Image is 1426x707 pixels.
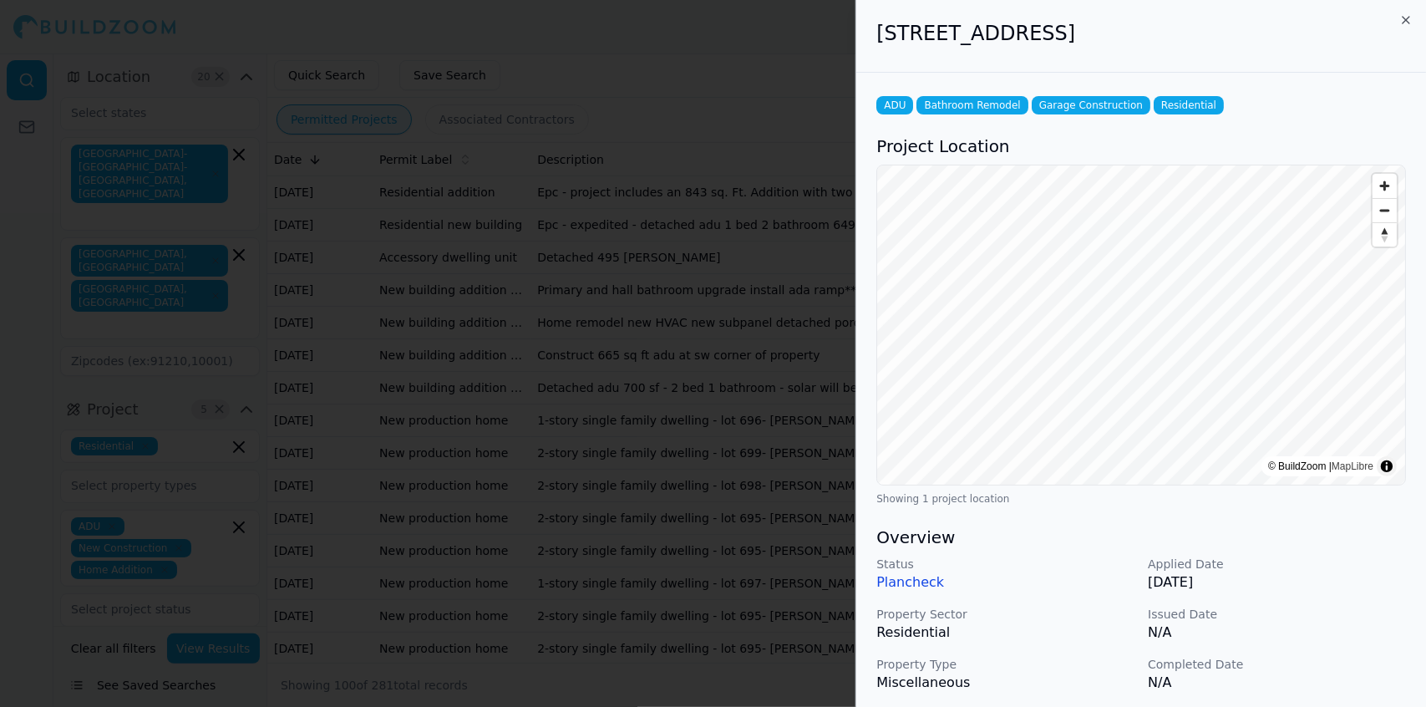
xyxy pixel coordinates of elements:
canvas: Map [877,165,1406,486]
div: Showing 1 project location [876,492,1406,506]
button: Zoom out [1373,198,1397,222]
p: Plancheck [876,572,1134,593]
p: Miscellaneous [876,673,1134,693]
button: Zoom in [1373,174,1397,198]
p: [DATE] [1148,572,1406,593]
p: Issued Date [1148,606,1406,623]
p: N/A [1148,623,1406,643]
h2: [STREET_ADDRESS] [876,20,1406,47]
p: Residential [876,623,1134,643]
p: Applied Date [1148,556,1406,572]
span: Garage Construction [1032,96,1150,114]
h3: Overview [876,526,1406,549]
span: Bathroom Remodel [916,96,1028,114]
span: ADU [876,96,913,114]
button: Reset bearing to north [1373,222,1397,247]
p: Status [876,556,1134,572]
a: MapLibre [1332,460,1373,472]
p: Completed Date [1148,656,1406,673]
p: Property Type [876,656,1134,673]
span: Residential [1154,96,1224,114]
div: © BuildZoom | [1268,458,1373,475]
h3: Project Location [876,135,1406,158]
summary: Toggle attribution [1377,456,1397,476]
p: N/A [1148,673,1406,693]
p: Property Sector [876,606,1134,623]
